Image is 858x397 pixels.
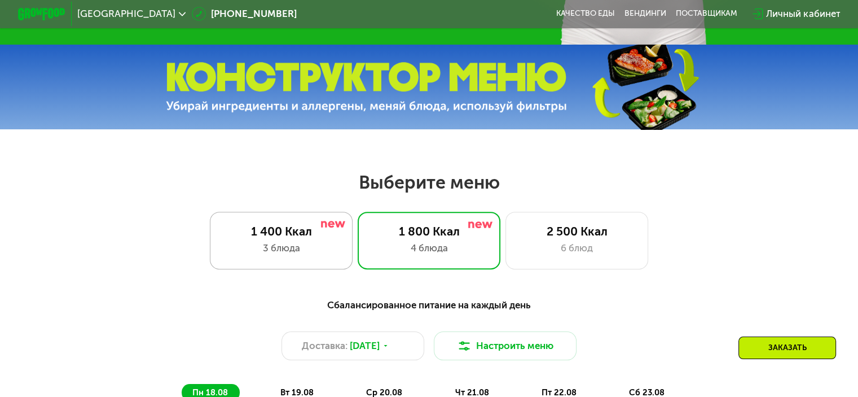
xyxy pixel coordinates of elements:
[302,339,347,353] span: Доставка:
[738,337,836,359] div: Заказать
[676,9,737,19] div: поставщикам
[370,241,488,255] div: 4 блюда
[434,331,577,360] button: Настроить меню
[77,9,175,19] span: [GEOGRAPHIC_DATA]
[350,339,380,353] span: [DATE]
[766,7,840,21] div: Личный кабинет
[222,224,340,238] div: 1 400 Ккал
[518,224,636,238] div: 2 500 Ккал
[556,9,615,19] a: Качество еды
[624,9,666,19] a: Вендинги
[192,7,297,21] a: [PHONE_NUMBER]
[518,241,636,255] div: 6 блюд
[222,241,340,255] div: 3 блюда
[38,171,820,194] h2: Выберите меню
[76,298,782,312] div: Сбалансированное питание на каждый день
[370,224,488,238] div: 1 800 Ккал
